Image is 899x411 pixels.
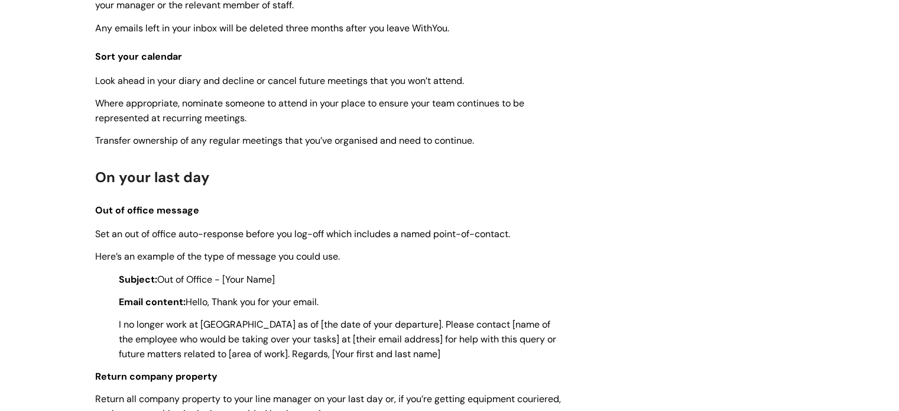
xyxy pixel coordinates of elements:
span: Out of Office - [Your Name] [119,273,275,285]
span: Transfer ownership of any regular meetings that you’ve organised and need to continue. [95,134,474,146]
strong: Subject: [119,273,157,285]
span: I no longer work at [GEOGRAPHIC_DATA] as of [the date of your departure]. Please contact [name of... [119,318,556,360]
span: Return company property [95,370,218,382]
span: Hello, Thank you for your email. [119,295,319,308]
span: Look ahead in your diary and decline or cancel future meetings that you won’t attend. [95,74,464,86]
span: On your last day [95,167,210,186]
span: Set an out of office auto-response before you log-off which includes a named point-of-contact. [95,227,510,240]
span: Out of office message [95,203,199,216]
span: Any emails left in your inbox will be deleted three months after you leave WithYou. [95,21,449,34]
strong: Email content: [119,295,186,308]
span: Here’s an example of the type of message you could use. [95,250,340,262]
span: Where appropriate, nominate someone to attend in your place to ensure your team continues to be r... [95,96,524,124]
span: Sort your calendar [95,50,182,62]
